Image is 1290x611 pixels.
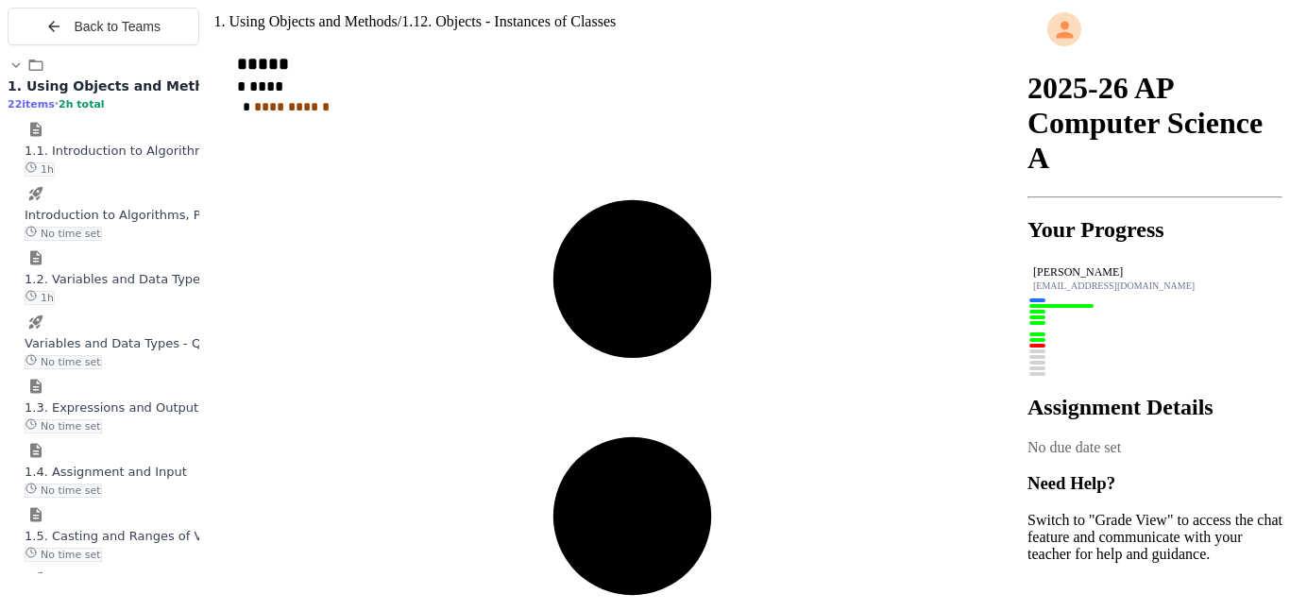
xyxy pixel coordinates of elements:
span: 1.5. Casting and Ranges of Values [25,529,234,543]
span: No time set [25,484,102,498]
h2: Your Progress [1027,217,1282,243]
span: 1.12. Objects - Instances of Classes [401,13,616,29]
span: 22 items [8,98,55,110]
span: 1.1. Introduction to Algorithms, Programming, and Compilers [25,144,399,158]
span: 1. Using Objects and Methods [8,78,230,93]
span: 1h [25,291,55,305]
h2: Assignment Details [1027,395,1282,420]
span: No time set [25,227,102,241]
span: / [398,13,401,29]
span: Back to Teams [74,19,161,34]
h3: Need Help? [1027,473,1282,494]
span: 1.2. Variables and Data Types [25,272,207,286]
span: 2h total [59,98,105,110]
div: My Account [1027,8,1282,51]
p: Switch to "Grade View" to access the chat feature and communicate with your teacher for help and ... [1027,512,1282,563]
span: No time set [25,419,102,433]
span: 1. Using Objects and Methods [214,13,398,29]
h1: 2025-26 AP Computer Science A [1027,71,1282,176]
div: No due date set [1027,439,1282,456]
span: Introduction to Algorithms, Programming, and Compilers [25,208,373,222]
span: Variables and Data Types - Quiz [25,336,219,350]
div: [EMAIL_ADDRESS][DOMAIN_NAME] [1033,280,1277,291]
span: • [55,97,59,110]
span: 1.4. Assignment and Input [25,465,187,479]
div: [PERSON_NAME] [1033,265,1277,280]
span: 1.3. Expressions and Output [New] [25,400,239,415]
button: Back to Teams [8,8,199,45]
span: No time set [25,548,102,562]
span: 1h [25,162,55,177]
span: No time set [25,355,102,369]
